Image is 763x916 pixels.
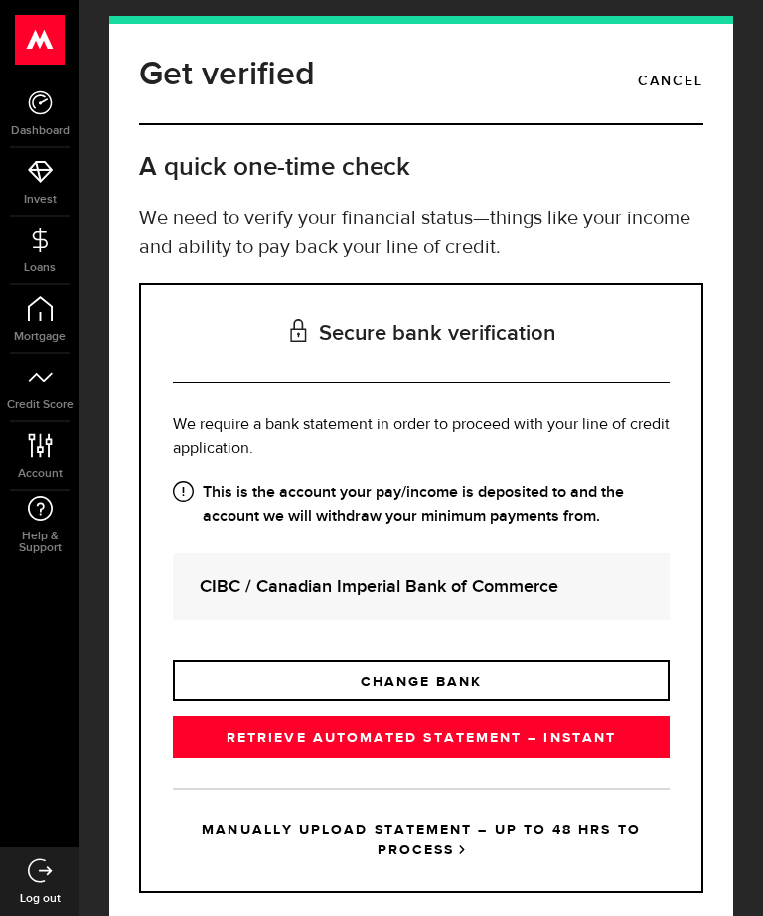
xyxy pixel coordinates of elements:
[139,151,703,184] h2: A quick one-time check
[638,65,703,98] a: Cancel
[173,716,670,758] a: RETRIEVE AUTOMATED STATEMENT – INSTANT
[173,660,670,701] a: CHANGE BANK
[173,481,670,529] strong: This is the account your pay/income is deposited to and the account we will withdraw your minimum...
[139,204,703,263] p: We need to verify your financial status—things like your income and ability to pay back your line...
[173,285,670,383] h3: Secure bank verification
[200,573,643,600] strong: CIBC / Canadian Imperial Bank of Commerce
[173,417,670,457] span: We require a bank statement in order to proceed with your line of credit application.
[139,49,315,100] h1: Get verified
